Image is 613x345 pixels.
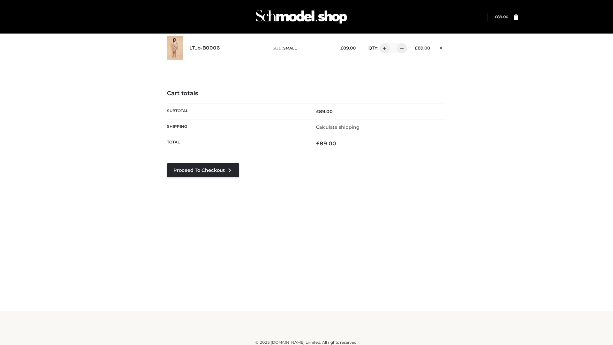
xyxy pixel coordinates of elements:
bdi: 89.00 [316,109,333,114]
bdi: 89.00 [415,45,430,50]
th: Total [167,135,306,152]
span: £ [316,109,319,114]
a: Calculate shipping [316,124,359,130]
h4: Cart totals [167,90,446,97]
a: Remove this item [436,43,446,51]
span: SMALL [283,46,297,50]
span: £ [495,14,497,19]
th: Subtotal [167,103,306,119]
span: £ [316,140,320,147]
span: £ [340,45,343,50]
span: £ [415,45,418,50]
img: Schmodel Admin 964 [254,4,349,29]
a: Proceed to Checkout [167,163,239,177]
bdi: 89.00 [340,45,356,50]
p: size : [273,45,330,51]
bdi: 89.00 [495,14,508,19]
div: QTY: [362,43,405,53]
bdi: 89.00 [316,140,336,147]
th: Shipping [167,119,306,135]
a: £89.00 [495,14,508,19]
a: LT_b-B0006 [189,45,220,51]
